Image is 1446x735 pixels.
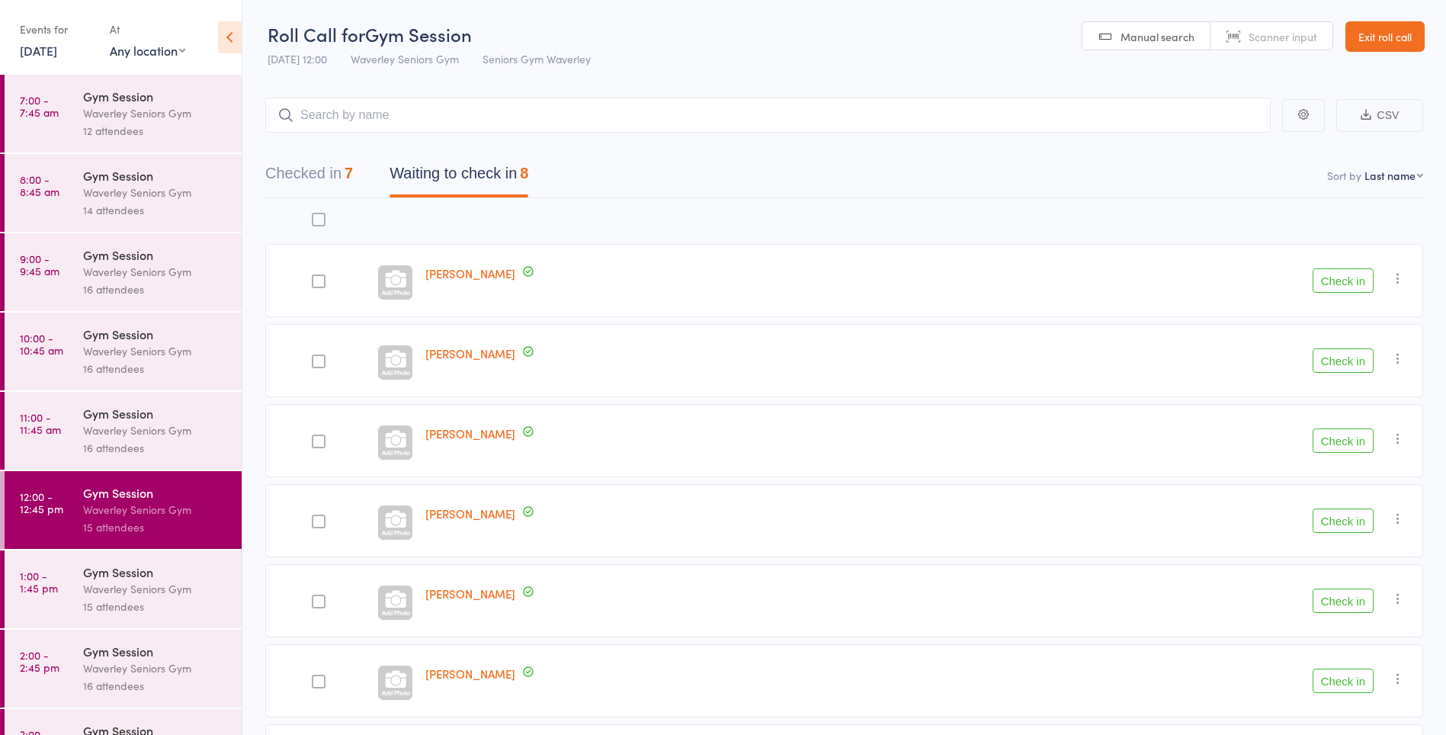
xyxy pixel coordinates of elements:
[83,281,229,298] div: 16 attendees
[365,21,472,47] span: Gym Session
[83,167,229,184] div: Gym Session
[1313,348,1374,373] button: Check in
[390,157,528,197] button: Waiting to check in8
[1313,428,1374,453] button: Check in
[83,518,229,536] div: 15 attendees
[5,233,242,311] a: 9:00 -9:45 amGym SessionWaverley Seniors Gym16 attendees
[83,88,229,104] div: Gym Session
[83,580,229,598] div: Waverley Seniors Gym
[83,439,229,457] div: 16 attendees
[83,342,229,360] div: Waverley Seniors Gym
[83,484,229,501] div: Gym Session
[83,360,229,377] div: 16 attendees
[1121,29,1194,44] span: Manual search
[83,501,229,518] div: Waverley Seniors Gym
[5,550,242,628] a: 1:00 -1:45 pmGym SessionWaverley Seniors Gym15 attendees
[83,563,229,580] div: Gym Session
[110,17,185,42] div: At
[83,201,229,219] div: 14 attendees
[20,252,59,277] time: 9:00 - 9:45 am
[20,94,59,118] time: 7:00 - 7:45 am
[110,42,185,59] div: Any location
[20,649,59,673] time: 2:00 - 2:45 pm
[1313,589,1374,613] button: Check in
[20,490,63,515] time: 12:00 - 12:45 pm
[20,332,63,356] time: 10:00 - 10:45 am
[268,51,327,66] span: [DATE] 12:00
[425,425,515,441] a: [PERSON_NAME]
[425,265,515,281] a: [PERSON_NAME]
[268,21,365,47] span: Roll Call for
[83,122,229,140] div: 12 attendees
[425,506,515,522] a: [PERSON_NAME]
[1327,168,1361,183] label: Sort by
[345,165,353,181] div: 7
[1336,99,1423,132] button: CSV
[265,98,1271,133] input: Search by name
[351,51,459,66] span: Waverley Seniors Gym
[425,666,515,682] a: [PERSON_NAME]
[83,405,229,422] div: Gym Session
[5,75,242,152] a: 7:00 -7:45 amGym SessionWaverley Seniors Gym12 attendees
[83,660,229,677] div: Waverley Seniors Gym
[83,326,229,342] div: Gym Session
[5,392,242,470] a: 11:00 -11:45 amGym SessionWaverley Seniors Gym16 attendees
[1345,21,1425,52] a: Exit roll call
[1313,669,1374,693] button: Check in
[1364,168,1416,183] div: Last name
[5,313,242,390] a: 10:00 -10:45 amGym SessionWaverley Seniors Gym16 attendees
[83,104,229,122] div: Waverley Seniors Gym
[83,263,229,281] div: Waverley Seniors Gym
[20,42,57,59] a: [DATE]
[520,165,528,181] div: 8
[20,173,59,197] time: 8:00 - 8:45 am
[20,411,61,435] time: 11:00 - 11:45 am
[20,17,95,42] div: Events for
[5,471,242,549] a: 12:00 -12:45 pmGym SessionWaverley Seniors Gym15 attendees
[83,422,229,439] div: Waverley Seniors Gym
[1313,268,1374,293] button: Check in
[83,677,229,695] div: 16 attendees
[1249,29,1317,44] span: Scanner input
[83,184,229,201] div: Waverley Seniors Gym
[83,598,229,615] div: 15 attendees
[5,154,242,232] a: 8:00 -8:45 amGym SessionWaverley Seniors Gym14 attendees
[1313,509,1374,533] button: Check in
[83,643,229,660] div: Gym Session
[265,157,353,197] button: Checked in7
[425,586,515,602] a: [PERSON_NAME]
[83,246,229,263] div: Gym Session
[483,51,591,66] span: Seniors Gym Waverley
[425,345,515,361] a: [PERSON_NAME]
[20,570,58,594] time: 1:00 - 1:45 pm
[5,630,242,708] a: 2:00 -2:45 pmGym SessionWaverley Seniors Gym16 attendees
